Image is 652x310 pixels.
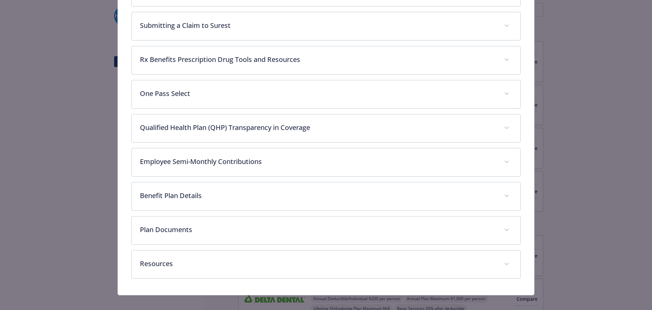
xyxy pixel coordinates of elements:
[140,88,496,99] p: One Pass Select
[140,157,496,167] p: Employee Semi-Monthly Contributions
[132,182,521,210] div: Benefit Plan Details
[140,225,496,235] p: Plan Documents
[140,191,496,201] p: Benefit Plan Details
[140,259,496,269] p: Resources
[132,12,521,40] div: Submitting a Claim to Surest
[132,216,521,244] div: Plan Documents
[140,123,496,133] p: Qualified Health Plan (QHP) Transparency in Coverage
[140,20,496,31] p: Submitting a Claim to Surest
[132,250,521,278] div: Resources
[140,54,496,65] p: Rx Benefits Prescription Drug Tools and Resources
[132,80,521,108] div: One Pass Select
[132,46,521,74] div: Rx Benefits Prescription Drug Tools and Resources
[132,114,521,142] div: Qualified Health Plan (QHP) Transparency in Coverage
[132,148,521,176] div: Employee Semi-Monthly Contributions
